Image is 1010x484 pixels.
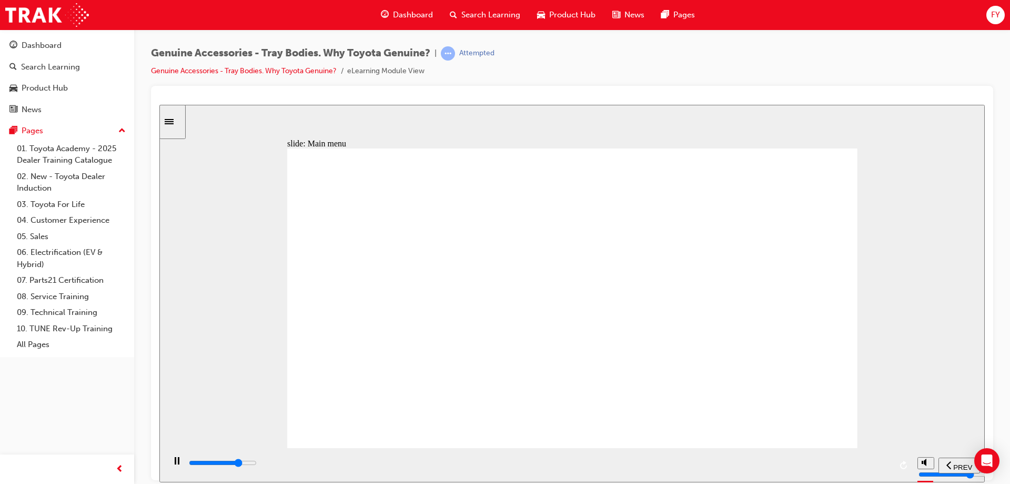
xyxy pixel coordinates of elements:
span: Dashboard [393,9,433,21]
span: search-icon [450,8,457,22]
li: eLearning Module View [347,65,425,77]
span: Search Learning [461,9,520,21]
span: guage-icon [381,8,389,22]
nav: slide navigation [779,343,821,378]
a: News [4,100,130,120]
a: All Pages [13,337,130,353]
img: Trak [5,3,89,27]
span: pages-icon [9,126,17,136]
span: news-icon [9,105,17,115]
a: Dashboard [4,36,130,55]
span: prev-icon [116,463,124,476]
button: replay [737,353,753,369]
div: playback controls [5,343,753,378]
a: car-iconProduct Hub [529,4,604,26]
span: News [624,9,644,21]
div: Search Learning [21,61,80,73]
div: Product Hub [22,82,68,94]
div: Dashboard [22,39,62,52]
span: pages-icon [661,8,669,22]
span: car-icon [9,84,17,93]
div: Open Intercom Messenger [974,448,999,473]
span: FY [991,9,1000,21]
a: 04. Customer Experience [13,212,130,229]
a: 08. Service Training [13,289,130,305]
span: Product Hub [549,9,595,21]
a: Product Hub [4,78,130,98]
span: car-icon [537,8,545,22]
a: 01. Toyota Academy - 2025 Dealer Training Catalogue [13,141,130,169]
button: play/pause [5,352,23,370]
button: Pages [4,121,130,141]
a: 07. Parts21 Certification [13,272,130,289]
a: 09. Technical Training [13,304,130,321]
span: guage-icon [9,41,17,51]
a: news-iconNews [604,4,653,26]
a: 02. New - Toyota Dealer Induction [13,169,130,196]
a: Search Learning [4,57,130,77]
input: slide progress [29,354,97,362]
span: search-icon [9,63,17,72]
div: News [22,104,42,116]
input: volume [759,366,827,374]
span: Genuine Accessories - Tray Bodies. Why Toyota Genuine? [151,47,430,60]
span: up-icon [118,124,126,138]
a: 06. Electrification (EV & Hybrid) [13,244,130,272]
button: previous [779,353,821,369]
span: PREV [794,359,813,367]
span: news-icon [612,8,620,22]
a: 03. Toyota For Life [13,196,130,213]
a: guage-iconDashboard [372,4,441,26]
a: 05. Sales [13,229,130,245]
button: DashboardSearch LearningProduct HubNews [4,34,130,121]
button: FY [986,6,1005,24]
div: Attempted [459,48,494,58]
span: learningRecordVerb_ATTEMPT-icon [441,46,455,61]
a: Genuine Accessories - Tray Bodies. Why Toyota Genuine? [151,66,337,75]
span: Pages [673,9,695,21]
button: volume [758,352,775,364]
div: Pages [22,125,43,137]
a: pages-iconPages [653,4,703,26]
div: misc controls [758,343,774,378]
span: | [435,47,437,60]
a: search-iconSearch Learning [441,4,529,26]
a: 10. TUNE Rev-Up Training [13,321,130,337]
